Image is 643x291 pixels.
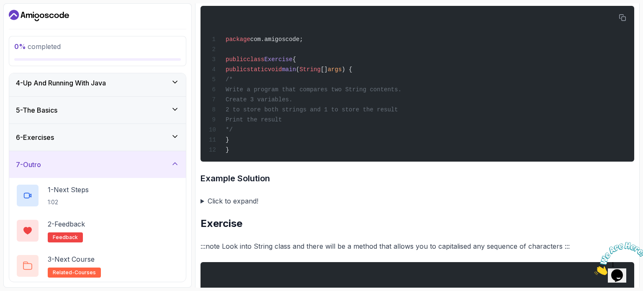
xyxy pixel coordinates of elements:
p: 2 - Feedback [48,219,85,229]
h3: Example Solution [201,172,634,185]
button: 4-Up And Running With Java [9,70,186,96]
button: 5-The Basics [9,97,186,124]
h3: 5 - The Basics [16,105,57,115]
p: :::note Look into String class and there will be a method that allows you to capitalised any sequ... [201,240,634,252]
iframe: chat widget [591,239,643,278]
span: ( [296,66,299,73]
span: related-courses [53,269,96,276]
button: 1-Next Steps1:02 [16,184,179,207]
span: Write a program that compares two String contents. [226,86,401,93]
button: 2-Feedbackfeedback [16,219,179,242]
span: String [299,66,320,73]
h3: 6 - Exercises [16,132,54,142]
h3: 7 - Outro [16,160,41,170]
span: { [293,56,296,63]
span: class [247,56,264,63]
span: static [247,66,267,73]
span: void [268,66,282,73]
button: 6-Exercises [9,124,186,151]
button: 7-Outro [9,151,186,178]
span: [] [321,66,328,73]
span: main [282,66,296,73]
p: 3 - Next Course [48,254,95,264]
span: } [226,136,229,143]
span: completed [14,42,61,51]
span: ) { [342,66,352,73]
p: 1:02 [48,198,89,206]
span: Print the result [226,116,282,123]
span: Exercise [264,56,292,63]
span: com.amigoscode; [250,36,303,43]
p: 1 - Next Steps [48,185,89,195]
h2: Exercise [201,217,634,230]
button: 3-Next Courserelated-courses [16,254,179,278]
span: 2 to store both strings and 1 to store the result [226,106,398,113]
img: Chat attention grabber [3,3,55,36]
span: feedback [53,234,78,241]
span: 1 [3,3,7,10]
span: public [226,66,247,73]
span: public [226,56,247,63]
span: } [226,147,229,153]
span: 0 % [14,42,26,51]
span: package [226,36,250,43]
a: Dashboard [9,9,69,22]
h3: 4 - Up And Running With Java [16,78,106,88]
span: Create 3 variables. [226,96,293,103]
span: args [328,66,342,73]
summary: Click to expand! [201,195,634,207]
